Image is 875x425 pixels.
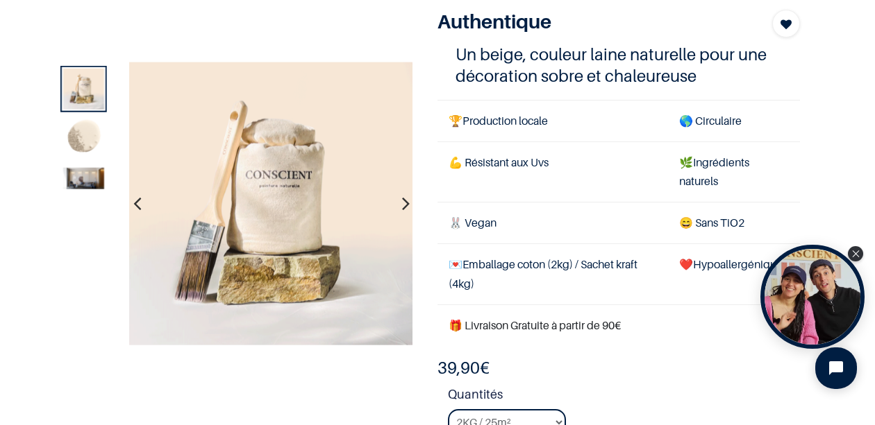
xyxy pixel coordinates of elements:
span: 🌎 C [679,114,703,128]
td: ans TiO2 [668,202,800,244]
div: Close Tolstoy widget [848,246,863,261]
h1: Authentique [437,10,746,33]
span: 39,90 [437,358,480,378]
td: ❤️Hypoallergénique [668,244,800,304]
span: 🐰 Vegan [449,216,497,229]
b: € [437,358,490,378]
img: Product image [129,62,413,345]
span: 😄 S [679,216,701,229]
span: 🏆 [449,114,462,128]
td: Ingrédients naturels [668,141,800,202]
iframe: Tidio Chat [803,336,869,401]
span: 💪 Résistant aux Uvs [449,155,549,169]
div: Open Tolstoy widget [760,245,865,349]
div: Tolstoy bubble widget [760,245,865,349]
strong: Quantités [448,385,800,409]
td: irculaire [668,100,800,141]
td: Emballage coton (2kg) / Sachet kraft (4kg) [437,244,668,304]
td: Production locale [437,100,668,141]
span: 💌 [449,257,462,271]
h4: Un beige, couleur laine naturelle pour une décoration sobre et chaleureuse [456,44,782,87]
img: Product image [63,119,104,159]
font: 🎁 Livraison Gratuite à partir de 90€ [449,318,621,332]
span: Add to wishlist [781,16,792,33]
img: Product image [63,168,104,189]
div: Open Tolstoy [760,245,865,349]
img: Product image [63,69,104,110]
span: 🌿 [679,155,693,169]
button: Add to wishlist [772,10,800,37]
